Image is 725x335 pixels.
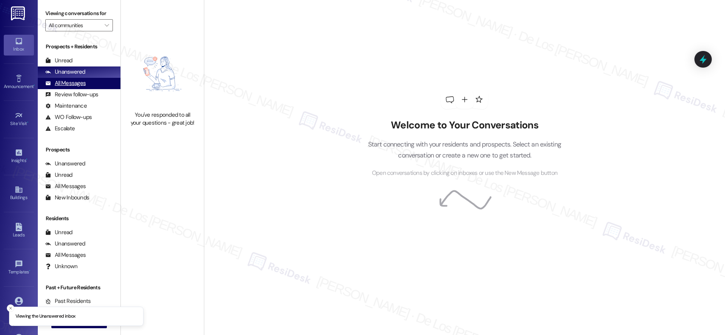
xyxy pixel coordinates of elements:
a: Insights • [4,146,34,167]
h2: Welcome to Your Conversations [356,119,572,131]
div: All Messages [45,182,86,190]
img: empty-state [129,40,196,107]
p: Viewing the Unanswered inbox [15,313,76,320]
div: You've responded to all your questions - great job! [129,111,196,127]
div: New Inbounds [45,194,89,202]
div: Maintenance [45,102,87,110]
a: Leads [4,221,34,241]
div: WO Follow-ups [45,113,92,121]
span: Open conversations by clicking on inboxes or use the New Message button [372,168,557,178]
a: Templates • [4,258,34,278]
button: Close toast [7,304,14,312]
div: Past + Future Residents [38,284,120,292]
div: Unread [45,228,72,236]
a: Account [4,295,34,315]
label: Viewing conversations for [45,8,113,19]
div: Prospects [38,146,120,154]
div: Unanswered [45,160,85,168]
span: • [34,83,35,88]
div: Unread [45,171,72,179]
div: Residents [38,215,120,222]
i:  [105,22,109,28]
span: • [27,120,28,125]
div: Past Residents [45,297,91,305]
div: Unanswered [45,68,85,76]
div: Unread [45,57,72,65]
p: Start connecting with your residents and prospects. Select an existing conversation or create a n... [356,139,572,161]
div: Unanswered [45,240,85,248]
div: All Messages [45,79,86,87]
a: Buildings [4,183,34,204]
span: • [29,268,30,273]
span: • [26,157,27,162]
a: Site Visit • [4,109,34,130]
div: Review follow-ups [45,91,98,99]
a: Inbox [4,35,34,55]
div: All Messages [45,251,86,259]
div: Escalate [45,125,75,133]
div: Prospects + Residents [38,43,120,51]
div: Unknown [45,262,77,270]
input: All communities [49,19,101,31]
img: ResiDesk Logo [11,6,26,20]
